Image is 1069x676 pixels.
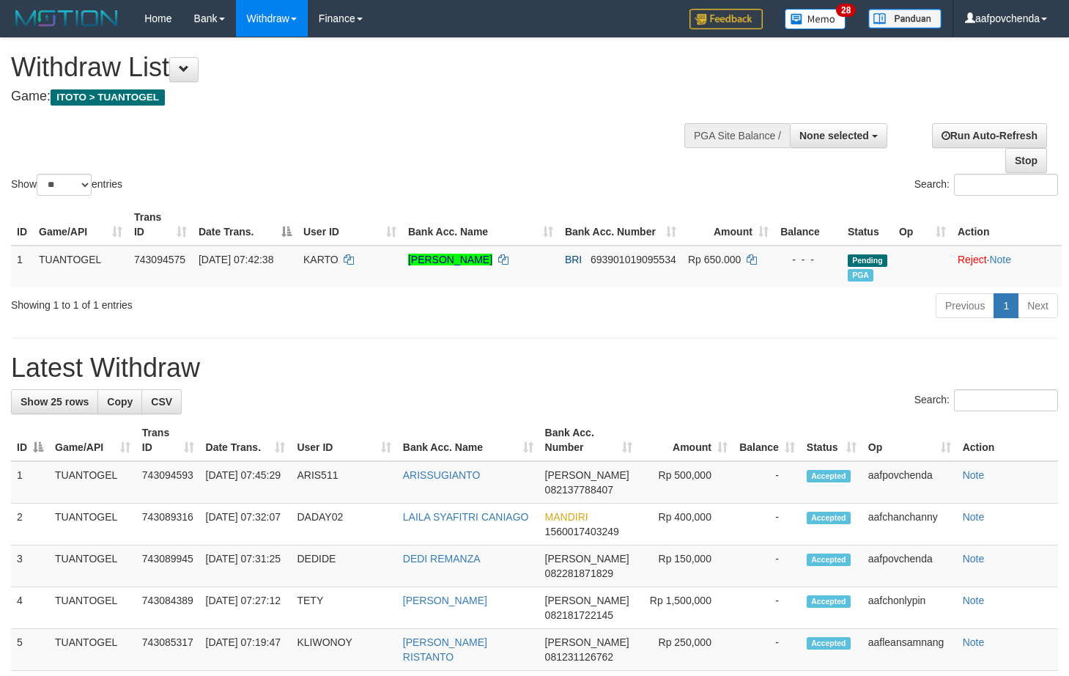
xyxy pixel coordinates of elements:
[11,53,698,82] h1: Withdraw List
[848,269,873,282] span: Marked by aafchonlypin
[545,469,629,481] span: [PERSON_NAME]
[200,419,292,461] th: Date Trans.: activate to sort column ascending
[11,419,49,461] th: ID: activate to sort column descending
[11,504,49,545] td: 2
[862,504,957,545] td: aafchanchanny
[952,246,1062,287] td: ·
[141,389,182,414] a: CSV
[403,636,487,663] a: [PERSON_NAME] RISTANTO
[807,595,851,608] span: Accepted
[591,254,676,265] span: Copy 693901019095534 to clipboard
[193,204,297,246] th: Date Trans.: activate to sort column descending
[733,629,801,671] td: -
[545,484,613,496] span: Copy 082137788407 to clipboard
[958,254,987,265] a: Reject
[200,587,292,629] td: [DATE] 07:27:12
[914,174,1058,196] label: Search:
[51,89,165,106] span: ITOTO > TUANTOGEL
[963,511,985,523] a: Note
[33,246,128,287] td: TUANTOGEL
[963,469,985,481] a: Note
[638,504,733,545] td: Rp 400,000
[989,254,1011,265] a: Note
[291,629,396,671] td: KLIWONOY
[403,469,481,481] a: ARISSUGIANTO
[954,389,1058,411] input: Search:
[11,7,122,29] img: MOTION_logo.png
[1018,293,1058,318] a: Next
[954,174,1058,196] input: Search:
[862,461,957,504] td: aafpovchenda
[807,512,851,524] span: Accepted
[303,254,339,265] span: KARTO
[136,419,200,461] th: Trans ID: activate to sort column ascending
[733,545,801,587] td: -
[128,204,193,246] th: Trans ID: activate to sort column ascending
[963,595,985,606] a: Note
[200,545,292,587] td: [DATE] 07:31:25
[403,595,487,606] a: [PERSON_NAME]
[21,396,89,408] span: Show 25 rows
[403,511,529,523] a: LAILA SYAFITRI CANIAGO
[545,609,613,621] span: Copy 082181722145 to clipboard
[49,545,136,587] td: TUANTOGEL
[49,629,136,671] td: TUANTOGEL
[545,511,588,523] span: MANDIRI
[638,419,733,461] th: Amount: activate to sort column ascending
[37,174,92,196] select: Showentries
[11,89,698,104] h4: Game:
[11,174,122,196] label: Show entries
[963,636,985,648] a: Note
[151,396,172,408] span: CSV
[136,545,200,587] td: 743089945
[836,4,856,17] span: 28
[200,461,292,504] td: [DATE] 07:45:29
[790,123,887,148] button: None selected
[136,629,200,671] td: 743085317
[559,204,682,246] th: Bank Acc. Number: activate to sort column ascending
[785,9,846,29] img: Button%20Memo.svg
[963,553,985,565] a: Note
[868,9,942,29] img: panduan.png
[799,130,869,142] span: None selected
[11,246,33,287] td: 1
[545,595,629,606] span: [PERSON_NAME]
[134,254,185,265] span: 743094575
[200,629,292,671] td: [DATE] 07:19:47
[688,254,741,265] span: Rp 650.000
[545,526,619,537] span: Copy 1560017403249 to clipboard
[49,461,136,504] td: TUANTOGEL
[733,461,801,504] td: -
[136,504,200,545] td: 743089316
[49,419,136,461] th: Game/API: activate to sort column ascending
[545,553,629,565] span: [PERSON_NAME]
[801,419,862,461] th: Status: activate to sort column ascending
[862,545,957,587] td: aafpovchenda
[97,389,142,414] a: Copy
[842,204,893,246] th: Status
[11,292,434,312] div: Showing 1 to 1 of 1 entries
[774,204,842,246] th: Balance
[11,461,49,504] td: 1
[932,123,1047,148] a: Run Auto-Refresh
[638,629,733,671] td: Rp 250,000
[402,204,559,246] th: Bank Acc. Name: activate to sort column ascending
[49,504,136,545] td: TUANTOGEL
[914,389,1058,411] label: Search:
[11,353,1058,383] h1: Latest Withdraw
[565,254,582,265] span: BRI
[11,587,49,629] td: 4
[11,629,49,671] td: 5
[780,252,836,267] div: - - -
[11,389,98,414] a: Show 25 rows
[689,9,763,29] img: Feedback.jpg
[136,461,200,504] td: 743094593
[862,419,957,461] th: Op: activate to sort column ascending
[291,504,396,545] td: DADAY02
[403,553,481,565] a: DEDI REMANZA
[408,254,492,265] a: [PERSON_NAME]
[733,419,801,461] th: Balance: activate to sort column ascending
[733,504,801,545] td: -
[848,254,887,267] span: Pending
[957,419,1058,461] th: Action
